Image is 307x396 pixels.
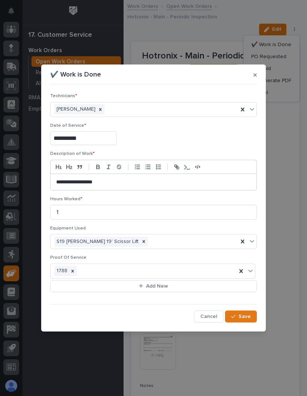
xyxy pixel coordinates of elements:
[50,197,82,201] span: Hours Worked
[50,123,86,128] span: Date of Service
[54,266,69,276] div: 1788
[194,310,224,322] button: Cancel
[54,237,140,247] div: S19 [PERSON_NAME] 19' Scissor Lift
[200,313,217,320] span: Cancel
[50,94,77,98] span: Technicians
[50,151,95,156] span: Description of Work
[146,283,168,289] span: Add New
[238,313,251,320] span: Save
[54,104,96,114] div: [PERSON_NAME]
[50,71,101,79] p: ✔️ Work is Done
[50,280,257,292] button: Add New
[50,226,86,231] span: Equipment Used
[50,255,86,260] span: Proof Of Service
[225,310,257,322] button: Save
